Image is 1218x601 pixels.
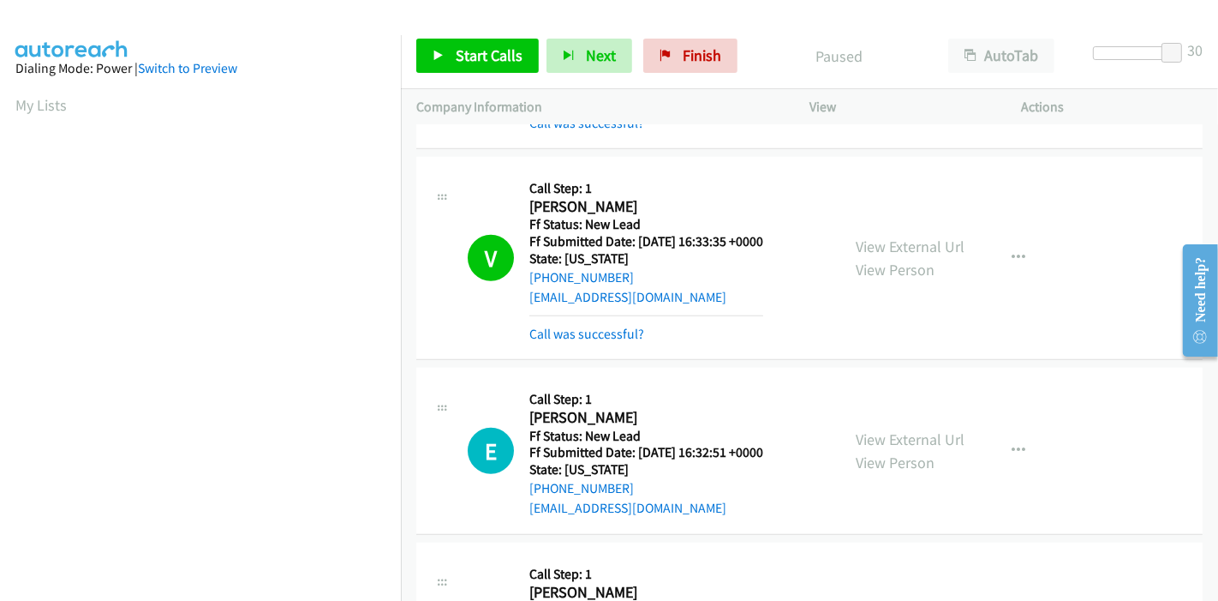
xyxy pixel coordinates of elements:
[468,428,514,474] div: The call is yet to be attempted
[468,235,514,281] h1: V
[529,461,763,478] h5: State: [US_STATE]
[529,115,644,131] a: Call was successful?
[468,428,514,474] h1: E
[529,480,634,496] a: [PHONE_NUMBER]
[529,444,763,461] h5: Ff Submitted Date: [DATE] 16:32:51 +0000
[683,45,721,65] span: Finish
[416,97,779,117] p: Company Information
[761,45,917,68] p: Paused
[856,237,964,256] a: View External Url
[546,39,632,73] button: Next
[15,95,67,115] a: My Lists
[856,453,934,472] a: View Person
[529,566,763,583] h5: Call Step: 1
[15,58,385,79] div: Dialing Mode: Power |
[529,233,763,250] h5: Ff Submitted Date: [DATE] 16:33:35 +0000
[643,39,737,73] a: Finish
[809,97,991,117] p: View
[529,216,763,233] h5: Ff Status: New Lead
[529,289,726,305] a: [EMAIL_ADDRESS][DOMAIN_NAME]
[529,180,763,197] h5: Call Step: 1
[948,39,1054,73] button: AutoTab
[586,45,616,65] span: Next
[416,39,539,73] a: Start Calls
[529,250,763,267] h5: State: [US_STATE]
[138,60,237,76] a: Switch to Preview
[529,500,726,516] a: [EMAIL_ADDRESS][DOMAIN_NAME]
[1169,232,1218,369] iframe: Resource Center
[529,391,763,408] h5: Call Step: 1
[529,428,763,445] h5: Ff Status: New Lead
[1187,39,1203,62] div: 30
[456,45,522,65] span: Start Calls
[1022,97,1203,117] p: Actions
[529,197,763,217] h2: [PERSON_NAME]
[529,408,763,428] h2: [PERSON_NAME]
[529,326,644,342] a: Call was successful?
[856,430,964,449] a: View External Url
[856,260,934,279] a: View Person
[529,269,634,285] a: [PHONE_NUMBER]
